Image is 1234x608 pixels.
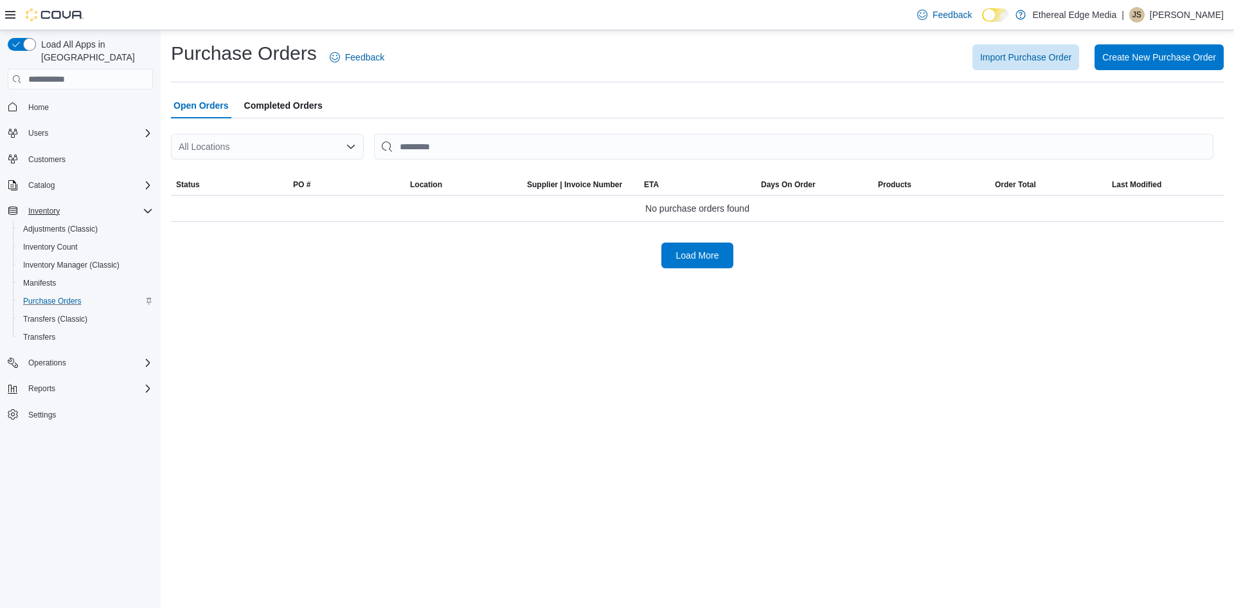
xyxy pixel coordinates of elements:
span: Adjustments (Classic) [18,221,153,237]
span: Manifests [18,275,153,291]
span: Last Modified [1112,180,1161,190]
div: Location [410,180,442,190]
div: Justin Steinert [1129,7,1145,23]
span: Inventory Manager (Classic) [18,257,153,273]
span: Users [28,128,48,138]
button: Products [873,174,990,195]
span: Reports [23,381,153,396]
button: Adjustments (Classic) [13,220,158,238]
button: Status [171,174,288,195]
button: Inventory Manager (Classic) [13,256,158,274]
button: Catalog [3,176,158,194]
button: Inventory [3,202,158,220]
button: Inventory Count [13,238,158,256]
button: Catalog [23,178,60,193]
span: Import Purchase Order [980,51,1071,64]
button: ETA [639,174,756,195]
button: Purchase Orders [13,292,158,310]
button: Location [405,174,522,195]
button: Operations [23,355,71,371]
span: Operations [28,358,66,368]
a: Inventory Manager (Classic) [18,257,125,273]
button: Days On Order [756,174,873,195]
span: Purchase Orders [18,293,153,309]
a: Manifests [18,275,61,291]
a: Transfers (Classic) [18,311,93,327]
span: JS [1132,7,1141,23]
button: Reports [23,381,60,396]
a: Inventory Count [18,239,83,255]
span: Customers [28,154,66,165]
span: Status [176,180,200,190]
span: Inventory Manager (Classic) [23,260,120,270]
button: Settings [3,405,158,424]
button: PO # [288,174,405,195]
span: Create New Purchase Order [1102,51,1216,64]
span: Transfers (Classic) [23,314,87,324]
span: Order Total [995,180,1036,190]
button: Last Modified [1107,174,1224,195]
span: Home [23,98,153,115]
span: Load More [676,249,719,262]
span: Adjustments (Classic) [23,224,98,234]
p: | [1122,7,1124,23]
span: Transfers (Classic) [18,311,153,327]
span: Customers [23,151,153,167]
a: Customers [23,152,71,167]
span: Dark Mode [982,22,983,23]
span: Transfers [18,329,153,345]
button: Operations [3,354,158,372]
button: Supplier | Invoice Number [522,174,639,195]
a: Feedback [325,44,389,70]
a: Feedback [912,2,977,28]
span: Inventory [28,206,60,216]
button: Open list of options [346,142,356,152]
a: Home [23,100,54,115]
span: Manifests [23,278,56,288]
button: Transfers (Classic) [13,310,158,328]
span: Catalog [28,180,55,190]
button: Transfers [13,328,158,346]
button: Import Purchase Order [972,44,1079,70]
img: Cova [26,8,84,21]
button: Reports [3,380,158,398]
span: Open Orders [174,93,229,118]
span: Days On Order [761,180,816,190]
span: Feedback [933,8,972,21]
span: Completed Orders [244,93,323,118]
p: Ethereal Edge Media [1032,7,1116,23]
button: Create New Purchase Order [1095,44,1224,70]
a: Purchase Orders [18,293,87,309]
button: Order Total [990,174,1107,195]
span: Operations [23,355,153,371]
nav: Complex example [8,92,153,457]
span: Transfers [23,332,55,342]
input: Dark Mode [982,8,1009,22]
button: Users [23,125,53,141]
a: Settings [23,407,61,423]
button: Home [3,97,158,116]
button: Customers [3,150,158,169]
p: [PERSON_NAME] [1150,7,1224,23]
span: Inventory Count [23,242,78,252]
span: Settings [23,407,153,423]
span: No purchase orders found [645,201,749,216]
span: Purchase Orders [23,296,82,306]
input: This is a search bar. After typing your query, hit enter to filter the results lower in the page. [374,134,1213,160]
button: Inventory [23,203,65,219]
span: Load All Apps in [GEOGRAPHIC_DATA] [36,38,153,64]
a: Transfers [18,329,60,345]
a: Adjustments (Classic) [18,221,103,237]
span: Reports [28,383,55,394]
span: Catalog [23,178,153,193]
button: Manifests [13,274,158,292]
h1: Purchase Orders [171,41,317,66]
span: Inventory [23,203,153,219]
span: ETA [644,180,659,190]
span: Inventory Count [18,239,153,255]
button: Load More [661,243,733,268]
span: Supplier | Invoice Number [527,180,622,190]
span: Products [878,180,911,190]
span: Users [23,125,153,141]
